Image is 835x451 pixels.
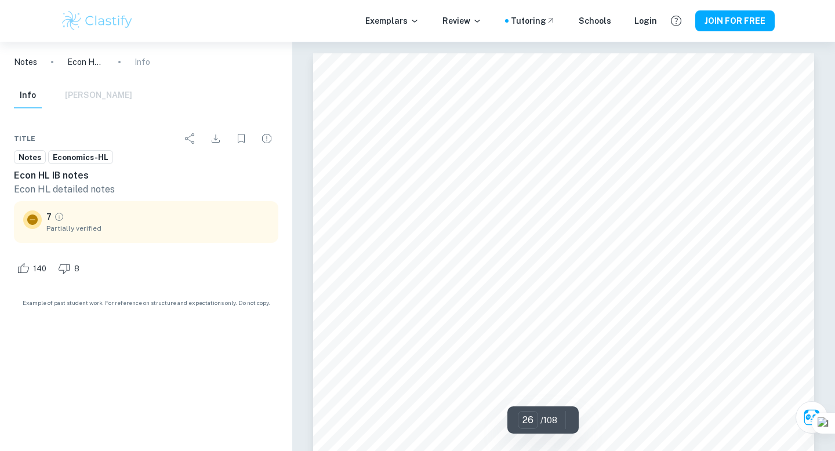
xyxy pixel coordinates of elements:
span: Notes [14,152,45,163]
div: Dislike [55,259,86,278]
a: Economics-HL [48,150,113,165]
span: 140 [27,263,53,275]
a: Login [634,14,657,27]
a: Schools [579,14,611,27]
button: Help and Feedback [666,11,686,31]
span: Economics-HL [49,152,112,163]
button: Ask Clai [796,401,828,434]
a: Grade partially verified [54,212,64,222]
button: JOIN FOR FREE [695,10,775,31]
p: 7 [46,210,52,223]
div: Bookmark [230,127,253,150]
div: Share [179,127,202,150]
div: Download [204,127,227,150]
span: Title [14,133,35,144]
p: / 108 [540,414,557,427]
p: Econ HL detailed notes [14,183,278,197]
span: Partially verified [46,223,269,234]
a: Notes [14,150,46,165]
h6: Econ HL IB notes [14,169,278,183]
p: Econ HL IB notes [67,56,104,68]
span: Example of past student work. For reference on structure and expectations only. Do not copy. [14,299,278,307]
button: Info [14,83,42,108]
span: 8 [68,263,86,275]
img: Clastify logo [60,9,134,32]
p: Exemplars [365,14,419,27]
div: Report issue [255,127,278,150]
a: Tutoring [511,14,556,27]
p: Info [135,56,150,68]
div: Like [14,259,53,278]
p: Review [442,14,482,27]
a: Notes [14,56,37,68]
